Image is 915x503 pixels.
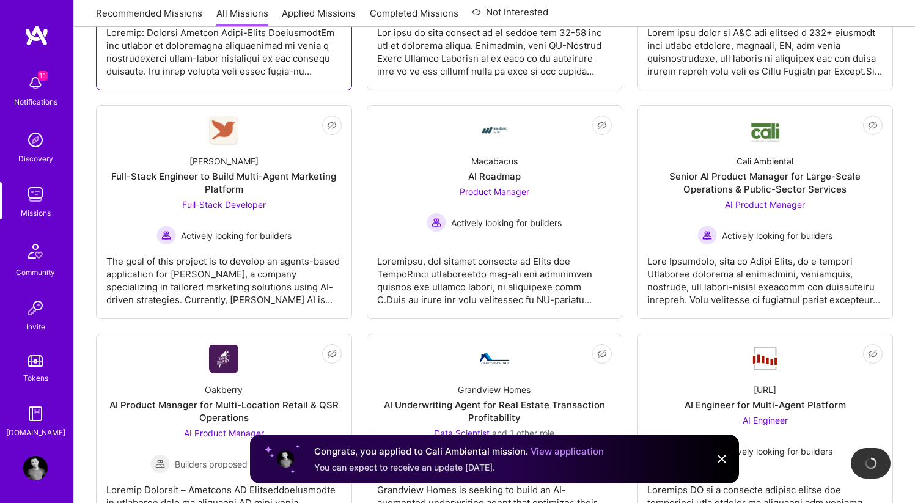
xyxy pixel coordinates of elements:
img: Company Logo [480,353,509,364]
div: Macabacus [471,155,518,167]
img: teamwork [23,182,48,207]
div: AI Underwriting Agent for Real Estate Transaction Profitability [377,398,612,424]
i: icon EyeClosed [327,120,337,130]
span: 11 [38,71,48,81]
img: Actively looking for builders [156,226,176,245]
img: bell [23,71,48,95]
span: Full-Stack Developer [182,199,266,210]
a: Recommended Missions [96,7,202,27]
span: Actively looking for builders [722,229,832,242]
a: Company LogoCali AmbientalSenior AI Product Manager for Large-Scale Operations & Public-Sector Se... [647,116,883,309]
span: Actively looking for builders [181,229,292,242]
div: You can expect to receive an update [DATE]. [314,461,604,474]
div: Lor ipsu do sita consect ad el seddoe tem 32-58 inc utl et dolorema aliqua. Enimadmin, veni QU-No... [377,17,612,78]
a: Not Interested [472,5,548,27]
div: Invite [26,320,45,333]
a: Company LogoMacabacusAI RoadmapProduct Manager Actively looking for buildersActively looking for ... [377,116,612,309]
div: Loremipsu, dol sitamet consecte ad Elits doe TempoRinci utlaboreetdo mag-ali eni adminimven quisn... [377,245,612,306]
img: Invite [23,296,48,320]
div: AI Engineer for Multi-Agent Platform [685,398,846,411]
div: Notifications [14,95,57,108]
div: The goal of this project is to develop an agents-based application for [PERSON_NAME], a company s... [106,245,342,306]
div: AI Product Manager for Multi-Location Retail & QSR Operations [106,398,342,424]
span: AI Engineer [743,415,788,425]
i: icon EyeClosed [597,349,607,359]
span: Data Scientist [434,428,490,438]
div: Missions [21,207,51,219]
i: icon EyeClosed [597,120,607,130]
img: Company Logo [480,116,509,145]
img: tokens [28,355,43,367]
div: Lorem ipsu dolor si A&C adi elitsed d 232+ eiusmodt inci utlabo etdolore, magnaali, EN, adm venia... [647,17,883,78]
div: AI Roadmap [468,170,521,183]
div: Tokens [23,372,48,384]
img: logo [24,24,49,46]
div: Grandview Homes [458,383,531,396]
div: [URL] [754,383,776,396]
div: Oakberry [205,383,243,396]
img: User Avatar [23,456,48,480]
a: Company Logo[PERSON_NAME]Full-Stack Engineer to Build Multi-Agent Marketing PlatformFull-Stack De... [106,116,342,309]
div: Senior AI Product Manager for Large-Scale Operations & Public-Sector Services [647,170,883,196]
img: Actively looking for builders [427,213,446,232]
i: icon EyeClosed [868,120,878,130]
a: All Missions [216,7,268,27]
div: [DOMAIN_NAME] [6,426,65,439]
div: Lore Ipsumdolo, sita co Adipi Elits, do e tempori Utlaboree dolorema al enimadmini, veniamquis, n... [647,245,883,306]
span: AI Product Manager [725,199,805,210]
i: icon EyeClosed [327,349,337,359]
a: Applied Missions [282,7,356,27]
img: Company Logo [209,345,238,373]
img: Close [715,452,729,466]
img: loading [862,455,879,471]
img: Actively looking for builders [697,226,717,245]
div: Cali Ambiental [737,155,793,167]
img: discovery [23,128,48,152]
a: View application [531,446,604,457]
i: icon EyeClosed [868,349,878,359]
img: Community [21,237,50,266]
span: Product Manager [460,186,529,197]
div: Congrats, you applied to Cali Ambiental mission. [314,444,604,459]
span: and 1 other role [492,428,554,438]
div: Community [16,266,55,279]
span: AI Product Manager [184,428,264,438]
a: Completed Missions [370,7,458,27]
img: guide book [23,402,48,426]
img: Company Logo [209,116,238,145]
img: Company Logo [751,346,780,372]
span: Actively looking for builders [451,216,562,229]
img: User profile [276,449,295,469]
div: [PERSON_NAME] [189,155,259,167]
img: Company Logo [751,118,780,143]
a: User Avatar [20,456,51,480]
div: Discovery [18,152,53,165]
div: Loremip: Dolorsi Ametcon Adipi-Elits DoeiusmodtEm inc utlabor et doloremagna aliquaenimad mi veni... [106,17,342,78]
div: Full-Stack Engineer to Build Multi-Agent Marketing Platform [106,170,342,196]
